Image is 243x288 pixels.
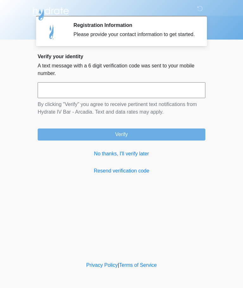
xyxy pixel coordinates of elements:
a: Terms of Service [119,262,157,268]
p: By clicking "Verify" you agree to receive pertinent text notifications from Hydrate IV Bar - Arca... [38,101,205,116]
img: Agent Avatar [42,22,61,41]
a: Privacy Policy [86,262,118,268]
a: Resend verification code [38,167,205,175]
h2: Verify your identity [38,53,205,59]
div: Please provide your contact information to get started. [73,31,196,38]
a: No thanks, I'll verify later [38,150,205,158]
button: Verify [38,128,205,141]
p: A text message with a 6 digit verification code was sent to your mobile number. [38,62,205,77]
img: Hydrate IV Bar - Arcadia Logo [31,5,70,21]
a: | [118,262,119,268]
